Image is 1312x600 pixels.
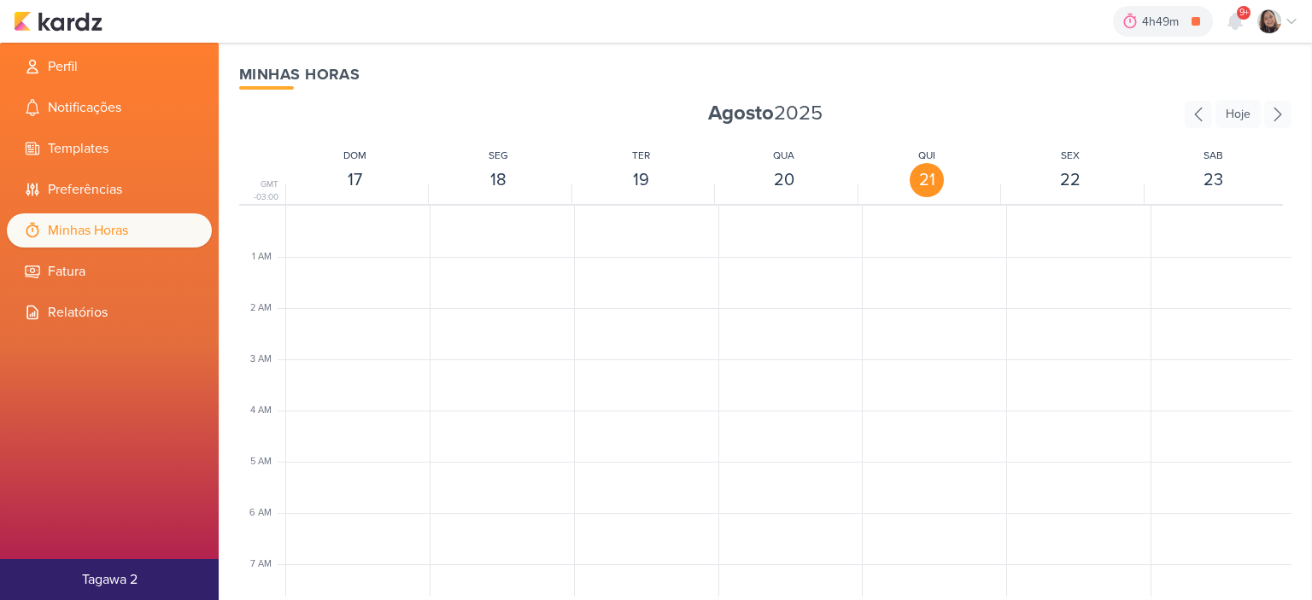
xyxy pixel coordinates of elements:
li: Fatura [7,254,212,288]
div: 4h49m [1142,13,1184,31]
img: Sharlene Khoury [1257,9,1281,33]
strong: Agosto [708,101,774,125]
div: 19 [624,163,659,197]
div: 23 [1196,163,1230,197]
div: 4 AM [250,404,282,418]
div: 21 [910,163,944,197]
li: Perfil [7,50,212,84]
li: Minhas Horas [7,213,212,248]
img: kardz.app [14,11,102,32]
div: 18 [481,163,515,197]
div: 17 [338,163,372,197]
div: 22 [1053,163,1087,197]
li: Notificações [7,90,212,125]
span: 9+ [1239,6,1249,20]
div: QUI [918,148,935,163]
li: Relatórios [7,295,212,329]
li: Preferências [7,172,212,207]
div: 20 [767,163,801,197]
div: 7 AM [250,557,282,572]
div: SEX [1061,148,1080,163]
div: 3 AM [250,352,282,367]
div: TER [632,148,650,163]
div: 1 AM [252,250,282,265]
div: DOM [343,148,366,163]
span: 2025 [708,100,823,127]
div: SEG [489,148,508,163]
div: GMT -03:00 [239,178,282,204]
div: 6 AM [249,506,282,521]
div: 2 AM [250,301,282,316]
div: Minhas Horas [239,63,1291,86]
li: Templates [7,131,212,166]
div: 5 AM [250,455,282,469]
div: SAB [1204,148,1223,163]
div: QUA [773,148,794,163]
div: Hoje [1215,100,1261,128]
